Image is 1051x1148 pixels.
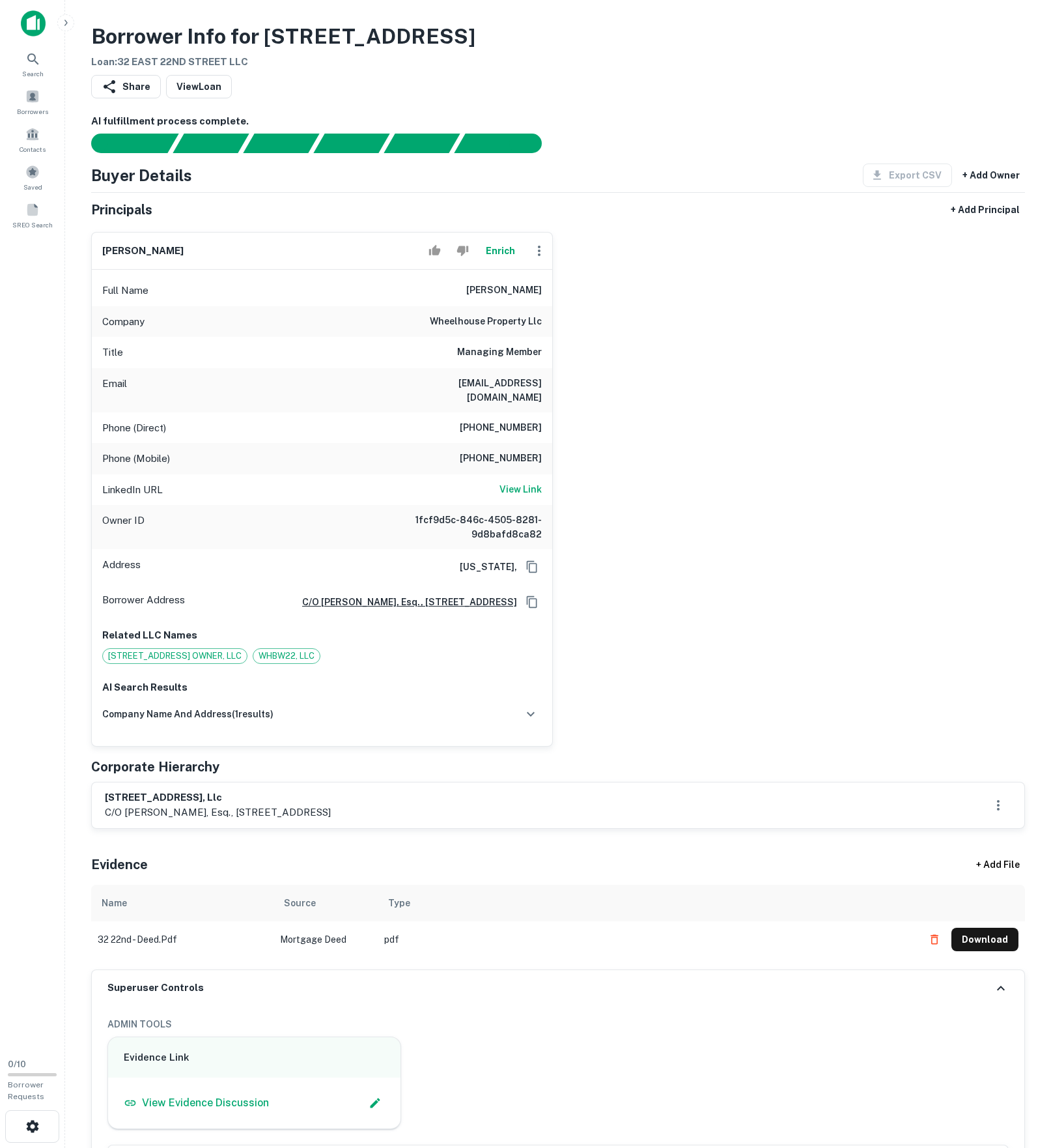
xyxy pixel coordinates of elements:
[22,68,44,79] span: Search
[4,84,61,119] a: Borrowers
[91,21,475,52] h3: Borrower Info for [STREET_ADDRESS]
[378,921,916,958] td: pdf
[378,885,916,921] th: Type
[107,1017,1009,1031] h6: ADMIN TOOLS
[273,921,378,958] td: Mortgage Deed
[91,75,161,98] button: Share
[103,650,247,663] span: [STREET_ADDRESS] OWNER, LLC
[91,757,219,777] h5: Corporate Hierarchy
[105,805,331,820] p: c/o [PERSON_NAME], esq., [STREET_ADDRESS]
[102,314,145,330] p: Company
[8,1059,26,1069] span: 0 / 10
[21,10,46,36] img: capitalize-icon.png
[451,238,474,264] button: Reject
[449,560,517,574] h6: [US_STATE],
[142,1095,269,1111] p: View Evidence Discussion
[102,244,184,259] h6: [PERSON_NAME]
[457,345,542,360] h6: Managing Member
[91,114,1025,129] h6: AI fulfillment process complete.
[91,200,152,220] h5: Principals
[951,928,1018,951] button: Download
[499,482,542,498] a: View Link
[102,557,141,577] p: Address
[479,238,521,264] button: Enrich
[499,482,542,496] h6: View Link
[986,1044,1051,1106] iframe: Chat Widget
[385,376,542,405] h6: [EMAIL_ADDRESS][DOMAIN_NAME]
[91,855,148,874] h5: Evidence
[102,376,127,405] p: Email
[166,75,232,98] a: ViewLoan
[91,55,475,70] h6: Loan : 32 EAST 22ND STREET LLC
[253,650,320,663] span: WHBW22, LLC
[173,134,249,153] div: Your request is received and processing...
[17,106,48,117] span: Borrowers
[23,182,42,192] span: Saved
[4,197,61,233] a: SREO Search
[102,680,542,695] p: AI Search Results
[107,981,204,996] h6: Superuser Controls
[385,513,542,541] h6: 1fcf9d5c-846c-4505-8281-9d8bafd8ca82
[102,482,163,498] p: LinkedIn URL
[522,557,542,577] button: Copy Address
[4,46,61,81] a: Search
[8,1080,44,1101] span: Borrower Requests
[384,134,460,153] div: Principals found, still searching for contact information. This may take time...
[124,1050,385,1065] h6: Evidence Link
[102,283,148,298] p: Full Name
[388,895,410,911] div: Type
[102,895,127,911] div: Name
[365,1093,385,1113] button: Edit Slack Link
[313,134,389,153] div: Principals found, AI now looking for contact information...
[4,122,61,157] a: Contacts
[102,420,166,436] p: Phone (Direct)
[76,134,173,153] div: Sending borrower request to AI...
[460,451,542,466] h6: [PHONE_NUMBER]
[273,885,378,921] th: Source
[91,885,1025,969] div: scrollable content
[91,164,192,187] h4: Buyer Details
[455,134,557,153] div: AI fulfillment process complete.
[430,314,542,330] h6: wheelhouse property llc
[952,854,1043,877] div: + Add File
[4,160,61,195] a: Saved
[102,345,123,360] p: Title
[460,420,542,436] h6: [PHONE_NUMBER]
[102,451,170,466] p: Phone (Mobile)
[957,164,1025,187] button: + Add Owner
[243,134,319,153] div: Documents found, AI parsing details...
[102,513,145,541] p: Owner ID
[946,198,1025,222] button: + Add Principal
[91,885,273,921] th: Name
[12,220,53,230] span: SREO Search
[423,238,446,264] button: Accept
[284,895,316,911] div: Source
[105,790,331,805] h6: [STREET_ADDRESS], llc
[91,921,273,958] td: 32 22nd - deed.pdf
[923,929,946,950] button: Delete file
[522,592,542,612] button: Copy Address
[124,1095,269,1111] a: View Evidence Discussion
[292,595,517,609] a: c/o [PERSON_NAME], esq., [STREET_ADDRESS]
[20,144,46,154] span: Contacts
[466,283,542,298] h6: [PERSON_NAME]
[102,592,185,612] p: Borrower Address
[102,627,542,643] p: Related LLC Names
[102,707,273,721] h6: company name and address ( 1 results)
